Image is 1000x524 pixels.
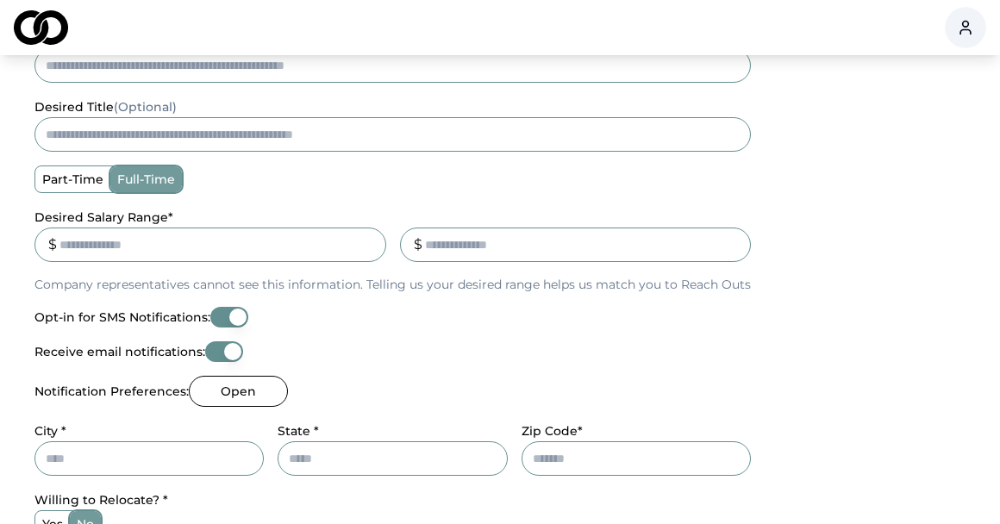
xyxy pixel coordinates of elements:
label: Willing to Relocate? * [34,492,168,508]
label: Notification Preferences: [34,385,189,397]
label: _ [400,209,406,225]
label: part-time [35,166,110,192]
label: Zip Code* [522,423,583,439]
label: Desired Salary Range * [34,209,173,225]
div: $ [48,234,57,255]
label: City * [34,423,66,439]
label: desired title [34,99,177,115]
img: logo [14,10,68,45]
p: Company representatives cannot see this information. Telling us your desired range helps us match... [34,276,751,293]
span: (Optional) [114,99,177,115]
label: Opt-in for SMS Notifications: [34,311,210,323]
div: $ [414,234,422,255]
label: State * [278,423,319,439]
button: Open [189,376,288,407]
label: Receive email notifications: [34,346,205,358]
label: full-time [110,166,182,192]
